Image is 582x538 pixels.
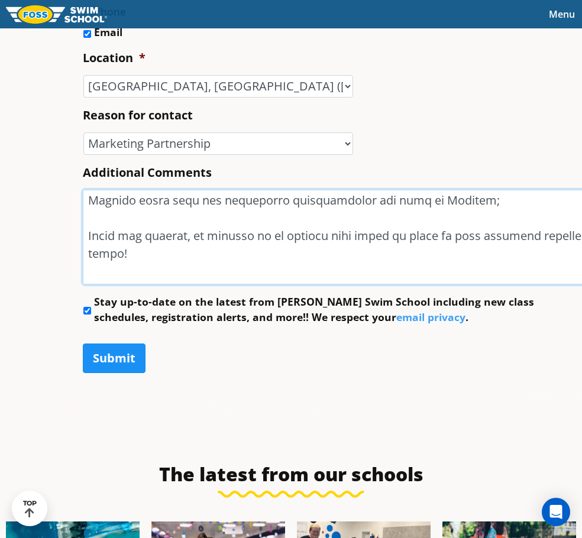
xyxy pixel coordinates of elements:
label: Email [94,24,122,40]
input: Submit [83,343,145,373]
label: Stay up-to-date on the latest from [PERSON_NAME] Swim School including new class schedules, regis... [94,294,568,325]
label: Reason for contact [83,108,193,123]
div: TOP [23,500,37,518]
span: Menu [549,8,575,21]
label: Location [83,50,145,66]
div: Open Intercom Messenger [542,498,570,526]
button: Toggle navigation [542,5,582,23]
img: FOSS Swim School Logo [6,5,107,24]
a: email privacy [396,310,465,324]
label: Additional Comments [83,165,212,180]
